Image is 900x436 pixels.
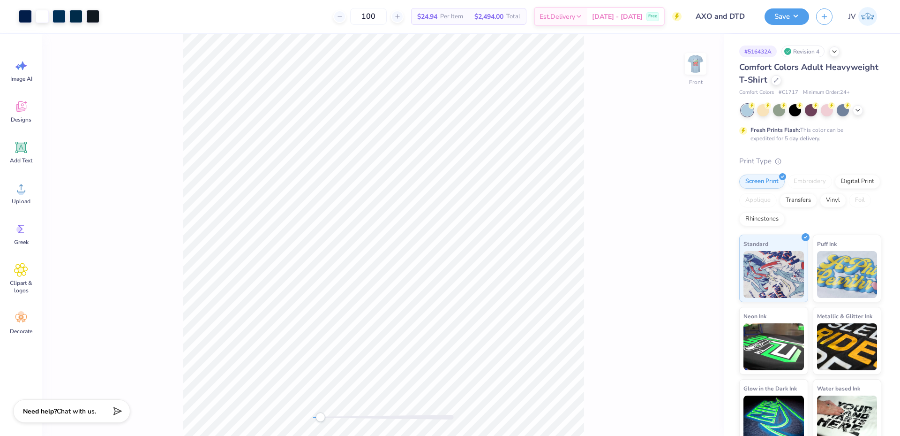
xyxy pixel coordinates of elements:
span: Total [506,12,520,22]
span: $2,494.00 [474,12,503,22]
img: Neon Ink [743,323,804,370]
div: Screen Print [739,175,785,189]
span: Est. Delivery [540,12,575,22]
span: Chat with us. [57,407,96,416]
img: Jo Vincent [858,7,877,26]
div: Foil [849,193,871,207]
input: Untitled Design [689,7,757,26]
strong: Need help? [23,407,57,416]
span: Per Item [440,12,463,22]
span: Standard [743,239,768,249]
span: Greek [14,238,29,246]
span: Glow in the Dark Ink [743,383,797,393]
span: Comfort Colors Adult Heavyweight T-Shirt [739,61,878,85]
span: Decorate [10,328,32,335]
span: Water based Ink [817,383,860,393]
span: Minimum Order: 24 + [803,89,850,97]
strong: Fresh Prints Flash: [750,126,800,134]
div: Embroidery [787,175,832,189]
span: Designs [11,116,31,123]
span: Add Text [10,157,32,164]
div: Front [689,78,703,86]
span: Puff Ink [817,239,837,249]
div: Accessibility label [315,413,325,422]
span: JV [848,11,856,22]
span: Neon Ink [743,311,766,321]
span: $24.94 [417,12,437,22]
span: Upload [12,198,30,205]
div: Digital Print [835,175,880,189]
span: Free [648,13,657,20]
div: Vinyl [820,193,846,207]
div: This color can be expedited for 5 day delivery. [750,126,866,143]
img: Standard [743,251,804,298]
button: Save [765,8,809,25]
span: Comfort Colors [739,89,774,97]
span: Image AI [10,75,32,83]
div: Revision 4 [781,46,825,57]
span: Metallic & Glitter Ink [817,311,872,321]
div: # 516432A [739,46,777,57]
img: Metallic & Glitter Ink [817,323,877,370]
span: # C1717 [779,89,798,97]
input: – – [350,8,387,25]
img: Front [686,54,705,73]
div: Applique [739,193,777,207]
span: [DATE] - [DATE] [592,12,643,22]
div: Print Type [739,156,881,167]
img: Puff Ink [817,251,877,298]
span: Clipart & logos [6,279,37,294]
div: Rhinestones [739,212,785,226]
div: Transfers [780,193,817,207]
a: JV [844,7,881,26]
